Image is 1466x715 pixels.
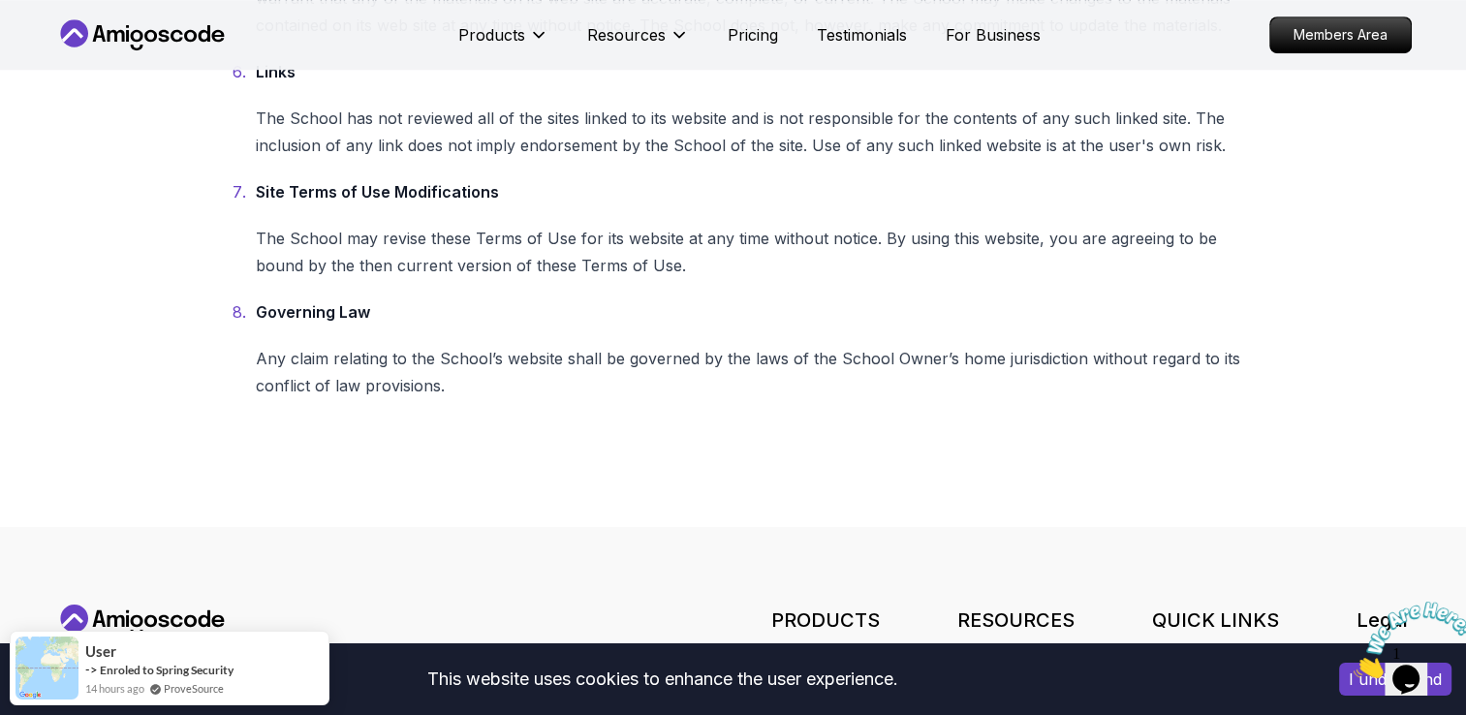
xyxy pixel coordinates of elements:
[164,680,224,697] a: ProveSource
[85,662,98,677] span: ->
[256,182,499,202] strong: Site Terms of Use Modifications
[256,302,370,322] strong: Governing Law
[946,23,1041,47] a: For Business
[728,23,778,47] a: Pricing
[458,23,548,62] button: Products
[85,680,144,697] span: 14 hours ago
[100,663,234,677] a: Enroled to Spring Security
[8,8,16,24] span: 1
[256,62,296,81] strong: Links
[957,606,1075,634] h3: RESOURCES
[1269,16,1412,53] a: Members Area
[1339,663,1451,696] button: Accept cookies
[817,23,907,47] a: Testimonials
[8,8,128,84] img: Chat attention grabber
[1270,17,1411,52] p: Members Area
[15,658,1310,700] div: This website uses cookies to enhance the user experience.
[256,105,1242,159] p: The School has not reviewed all of the sites linked to its website and is not responsible for the...
[256,225,1242,279] p: The School may revise these Terms of Use for its website at any time without notice. By using thi...
[1152,606,1279,634] h3: QUICK LINKS
[587,23,666,47] p: Resources
[1346,594,1466,686] iframe: chat widget
[85,643,116,660] span: User
[256,345,1242,399] p: Any claim relating to the School’s website shall be governed by the laws of the School Owner’s ho...
[587,23,689,62] button: Resources
[458,23,525,47] p: Products
[16,637,78,699] img: provesource social proof notification image
[771,606,880,634] h3: PRODUCTS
